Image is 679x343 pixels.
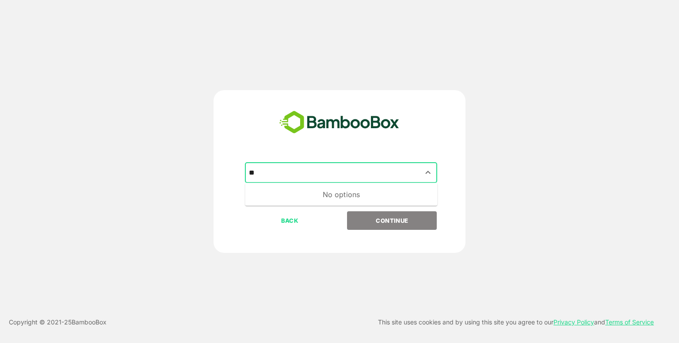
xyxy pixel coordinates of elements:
img: bamboobox [275,108,404,137]
p: CONTINUE [348,216,436,225]
a: Terms of Service [605,318,654,326]
p: BACK [246,216,334,225]
button: Close [422,167,434,179]
p: Copyright © 2021- 25 BambooBox [9,317,107,328]
button: BACK [245,211,335,230]
p: This site uses cookies and by using this site you agree to our and [378,317,654,328]
button: CONTINUE [347,211,437,230]
a: Privacy Policy [553,318,594,326]
div: No options [245,183,437,206]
